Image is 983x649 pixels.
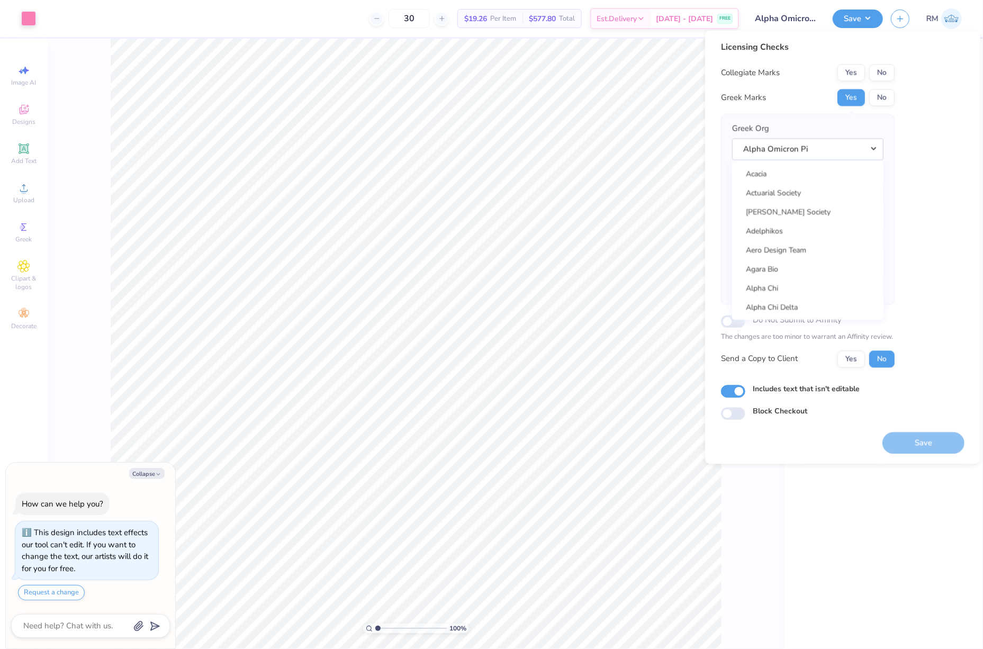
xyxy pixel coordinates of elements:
a: Agara Bio [736,260,879,278]
a: Adelphikos [736,222,879,240]
a: RM [926,8,962,29]
span: $19.26 [464,13,487,24]
a: Alpha Chi Delta [736,299,879,316]
div: Alpha Omicron Pi [732,161,883,320]
span: FREE [719,15,731,22]
span: Image AI [12,78,37,87]
button: No [869,350,895,367]
input: – – [389,9,430,28]
div: Greek Marks [721,92,766,104]
button: Yes [837,89,865,106]
span: Designs [12,118,35,126]
span: RM [926,13,939,25]
button: Collapse [129,468,165,479]
span: [DATE] - [DATE] [656,13,713,24]
span: Upload [13,196,34,204]
input: Untitled Design [747,8,825,29]
span: Total [559,13,575,24]
a: Aero Design Team [736,241,879,259]
button: Yes [837,64,865,81]
div: Collegiate Marks [721,67,780,79]
a: Acacia [736,165,879,183]
div: How can we help you? [22,499,103,509]
span: $577.80 [529,13,556,24]
span: Greek [16,235,32,244]
a: Actuarial Society [736,184,879,202]
a: [PERSON_NAME] Society [736,203,879,221]
div: Licensing Checks [721,41,895,53]
span: Clipart & logos [5,274,42,291]
p: The changes are too minor to warrant an Affinity review. [721,332,895,342]
label: Greek Org [732,122,769,134]
button: Alpha Omicron Pi [732,138,883,160]
span: Decorate [11,322,37,330]
span: Est. Delivery [597,13,637,24]
button: Yes [837,350,865,367]
button: No [869,89,895,106]
span: Per Item [490,13,516,24]
span: Add Text [11,157,37,165]
a: Alpha Chi [736,280,879,297]
div: This design includes text effects our tool can't edit. If you want to change the text, our artist... [22,527,148,574]
div: Send a Copy to Client [721,353,798,365]
a: Alpha Chi Omega [736,318,879,335]
button: Request a change [18,585,85,600]
button: Save [833,10,883,28]
span: 100 % [449,624,466,633]
button: No [869,64,895,81]
img: Ronald Manipon [941,8,962,29]
label: Block Checkout [753,405,807,417]
label: Do Not Submit to Affinity [753,313,842,327]
label: Includes text that isn't editable [753,383,860,394]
